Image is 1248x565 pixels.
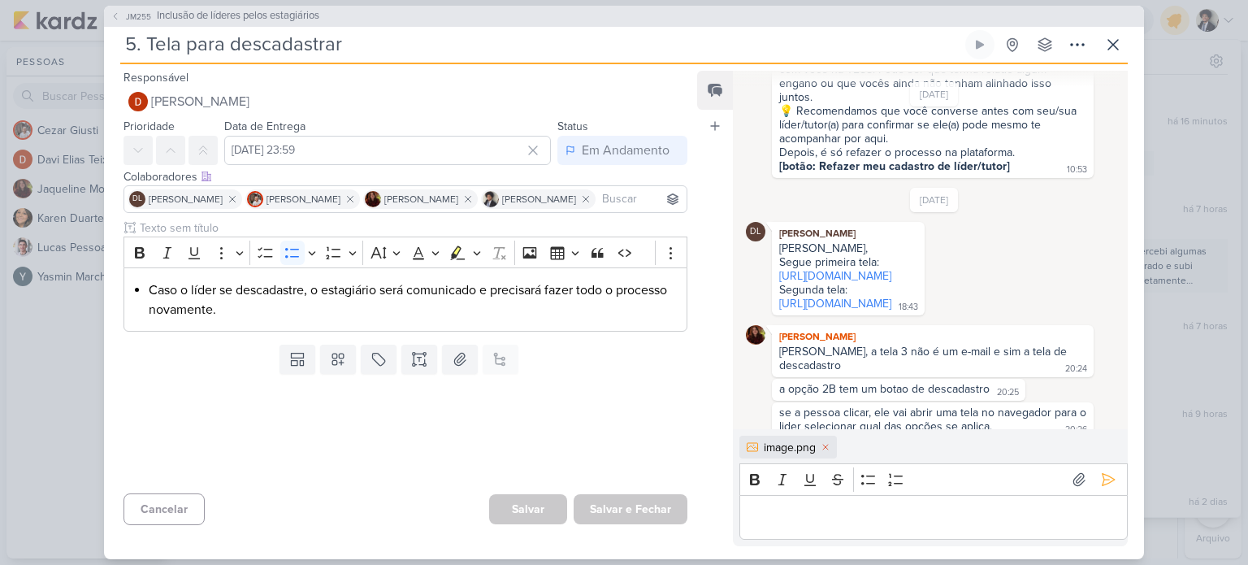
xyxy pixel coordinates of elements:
div: Danilo Leite [129,191,145,207]
input: Buscar [599,189,683,209]
div: 18:43 [899,301,918,314]
label: Responsável [123,71,188,85]
div: Depois, é só refazer o processo na plataforma. [779,146,1086,159]
div: Editor toolbar [739,463,1128,495]
div: Editor editing area: main [123,267,687,332]
div: Segue primeira tela: [779,255,917,269]
span: [PERSON_NAME] [384,192,458,206]
div: 💡 Recomendamos que você converse antes com seu/sua líder/tutor(a) para confirmar se ele(a) pode m... [779,104,1086,146]
div: Danilo Leite [746,222,765,241]
img: Jaqueline Molina [365,191,381,207]
div: a opção 2B tem um botao de descadastro [779,382,990,396]
div: 20:26 [1065,424,1087,437]
button: [PERSON_NAME] [123,87,687,116]
span: [PERSON_NAME] [502,192,576,206]
input: Select a date [224,136,551,165]
a: [URL][DOMAIN_NAME] [779,269,891,283]
input: Kard Sem Título [120,30,962,59]
img: Pedro Luahn Simões [483,191,499,207]
div: se a pessoa clicar, ele vai abrir uma tela no navegador para o lider selecionar qual das opções s... [779,406,1090,433]
span: [PERSON_NAME] [266,192,340,206]
div: Colaboradores [123,168,687,185]
div: Segunda tela: [779,283,917,297]
p: DL [132,195,142,203]
div: [PERSON_NAME], a tela 3 não é um e-mail e sim a tela de descadastro [779,345,1070,372]
div: [PERSON_NAME], [779,241,917,255]
span: [PERSON_NAME] [149,192,223,206]
div: Editor editing area: main [739,495,1128,540]
li: Caso o líder se descadastre, o estagiário será comunicado e precisará fazer todo o processo novam... [149,280,678,319]
input: Texto sem título [136,219,687,237]
div: 20:25 [997,386,1019,399]
img: Davi Elias Teixeira [128,92,148,111]
p: DL [750,228,761,237]
button: Cancelar [123,493,205,525]
div: O(a) líder/tutor(a) que você indicou não confirmou o vínculo com você na TESS. Pode ser que tenha... [779,49,1086,104]
img: Cezar Giusti [247,191,263,207]
div: [PERSON_NAME] [775,225,921,241]
div: Em Andamento [582,141,669,160]
div: [PERSON_NAME] [775,328,1090,345]
span: [PERSON_NAME] [151,92,249,111]
div: Ligar relógio [973,38,986,51]
div: image.png [764,439,816,456]
label: Status [557,120,588,133]
label: Prioridade [123,120,175,133]
button: Em Andamento [557,136,687,165]
a: [URL][DOMAIN_NAME] [779,297,891,311]
label: Data de Entrega [224,120,305,133]
div: 20:24 [1065,363,1087,376]
strong: [botão: Refazer meu cadastro de líder/tutor] [779,159,1010,173]
div: Editor toolbar [123,237,687,268]
img: Jaqueline Molina [746,325,765,345]
div: 10:53 [1067,163,1087,176]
